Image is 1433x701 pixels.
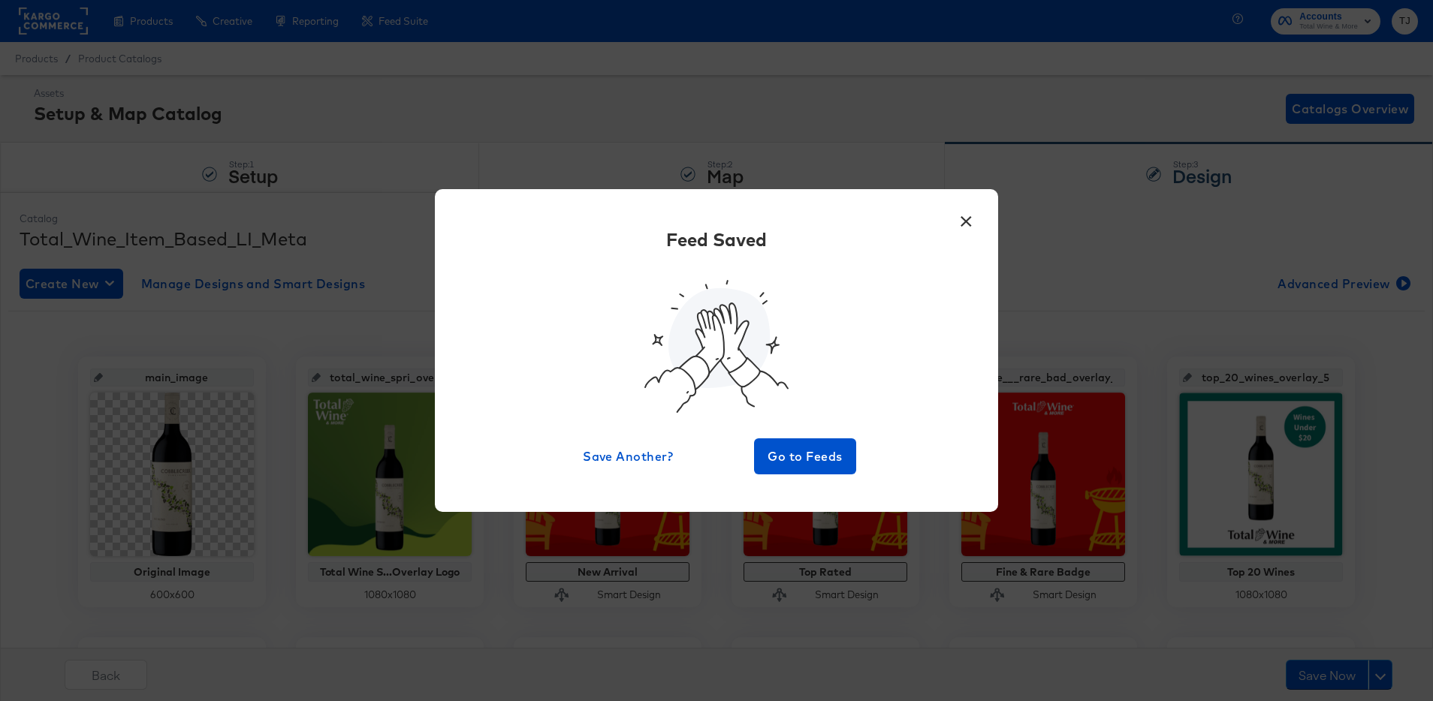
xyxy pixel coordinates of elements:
[666,227,767,252] div: Feed Saved
[760,446,850,467] span: Go to Feeds
[583,446,673,467] span: Save Another?
[952,204,979,231] button: ×
[754,438,856,474] button: Go to Feeds
[577,438,679,474] button: Save Another?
